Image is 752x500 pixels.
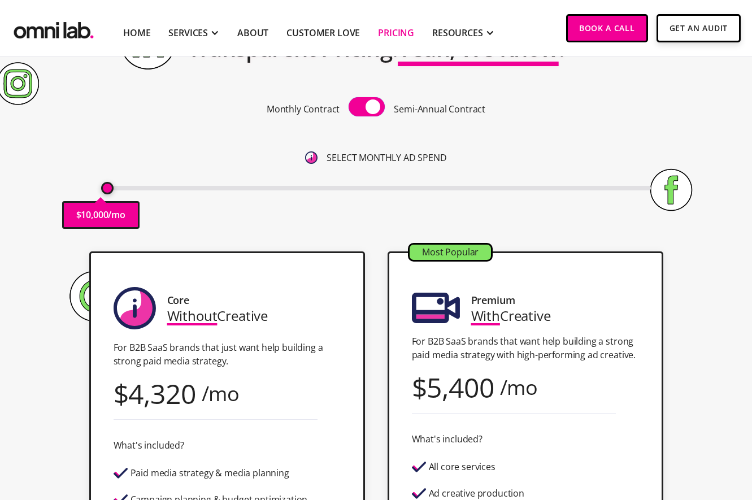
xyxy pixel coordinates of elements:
[305,151,318,164] img: 6410812402e99d19b372aa32_omni-nav-info.svg
[128,386,195,401] div: 4,320
[202,386,240,401] div: /mo
[471,293,515,308] div: Premium
[167,293,189,308] div: Core
[327,150,446,166] p: SELECT MONTHLY AD SPEND
[549,369,752,500] iframe: Chat Widget
[398,33,559,64] span: Yeah, We Know
[108,207,125,223] p: /mo
[378,26,414,40] a: Pricing
[168,26,208,40] div: SERVICES
[11,14,96,42] a: home
[412,380,427,395] div: $
[432,26,483,40] div: RESOURCES
[114,438,184,453] div: What's included?
[427,380,494,395] div: 5,400
[657,14,741,42] a: Get An Audit
[286,26,360,40] a: Customer Love
[412,334,639,362] p: For B2B SaaS brands that want help building a strong paid media strategy with high-performing ad ...
[123,26,150,40] a: Home
[394,102,485,117] p: Semi-Annual Contract
[76,207,81,223] p: $
[81,207,108,223] p: 10,000
[167,306,218,325] span: Without
[11,14,96,42] img: Omni Lab: B2B SaaS Demand Generation Agency
[471,306,500,325] span: With
[429,489,524,498] div: Ad creative production
[500,380,538,395] div: /mo
[566,14,648,42] a: Book a Call
[429,462,495,472] div: All core services
[410,245,491,260] div: Most Popular
[131,468,289,478] div: Paid media strategy & media planning
[237,26,268,40] a: About
[471,308,551,323] div: Creative
[267,102,340,117] p: Monthly Contract
[114,341,341,368] p: For B2B SaaS brands that just want help building a strong paid media strategy.
[114,386,129,401] div: $
[412,432,483,447] div: What's included?
[167,308,268,323] div: Creative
